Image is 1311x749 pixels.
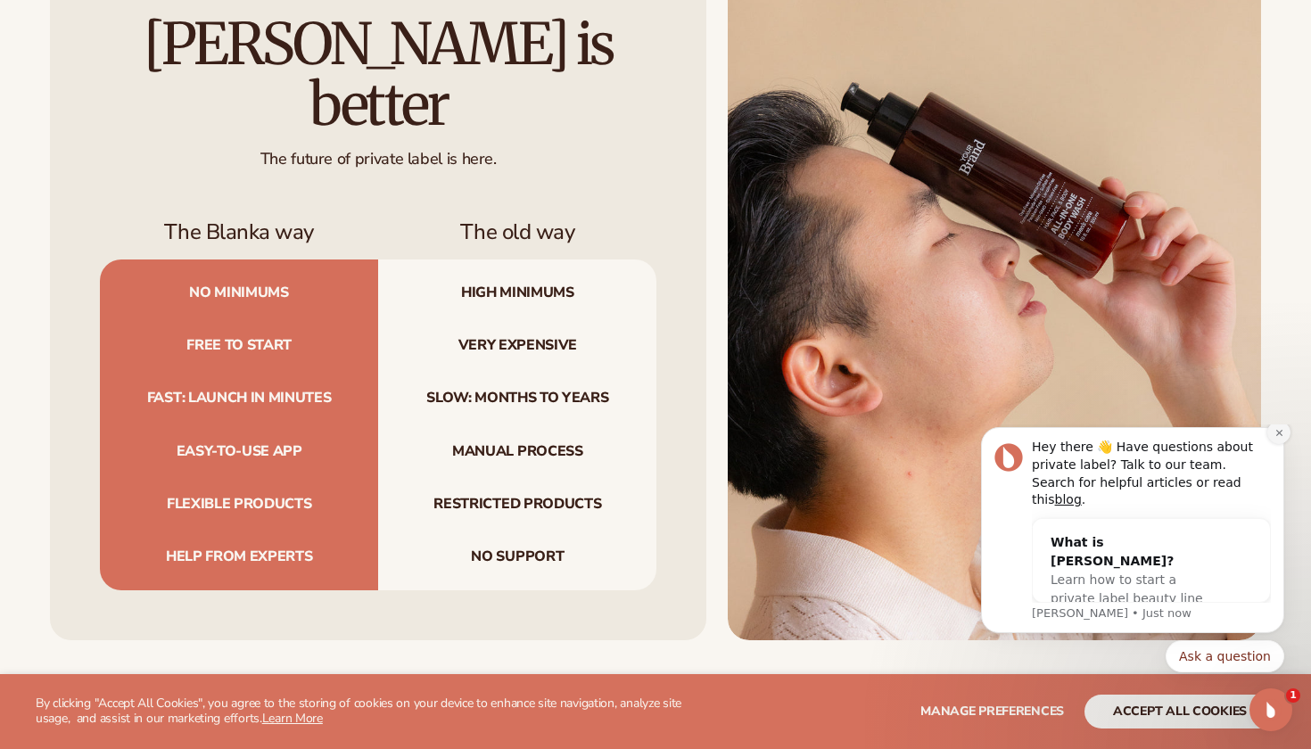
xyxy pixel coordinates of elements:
[920,703,1064,720] span: Manage preferences
[378,425,656,478] span: Manual process
[100,372,378,424] span: Fast: launch in minutes
[100,259,378,319] span: No minimums
[920,695,1064,728] button: Manage preferences
[954,424,1311,740] iframe: Intercom notifications message
[100,135,656,169] div: The future of private label is here.
[100,478,378,531] span: Flexible products
[211,216,330,248] button: Quick reply: Ask a question
[100,531,378,590] span: Help from experts
[36,696,697,727] p: By clicking "Accept All Cookies", you agree to the storing of cookies on your device to enhance s...
[27,216,330,248] div: Quick reply options
[378,372,656,424] span: Slow: months to years
[262,710,323,727] a: Learn More
[100,319,378,372] span: Free to start
[378,319,656,372] span: Very expensive
[100,219,378,245] h3: The Blanka way
[378,259,656,319] span: High minimums
[1286,688,1300,703] span: 1
[100,14,656,134] h2: [PERSON_NAME] is better
[1249,688,1292,731] iframe: Intercom live chat
[100,425,378,478] span: Easy-to-use app
[378,478,656,531] span: Restricted products
[378,219,656,245] h3: The old way
[378,531,656,590] span: No support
